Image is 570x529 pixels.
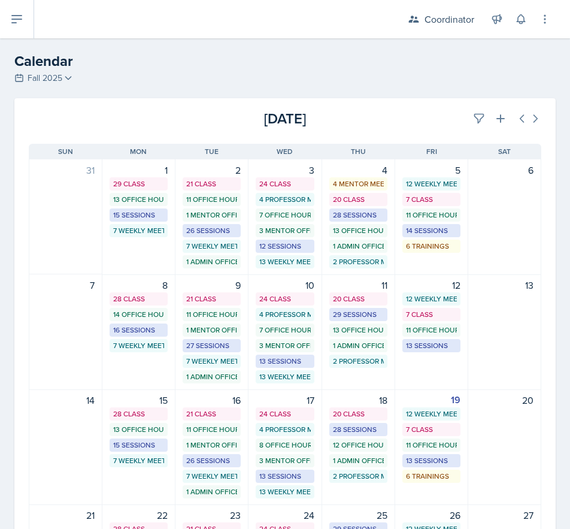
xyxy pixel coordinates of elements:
div: 20 Class [333,294,384,304]
div: 7 Weekly Meetings [186,241,237,252]
div: 15 Sessions [113,210,164,220]
div: 7 Office Hours [259,325,310,335]
div: 24 Class [259,294,310,304]
div: 3 Mentor Office Hours [259,455,310,466]
div: 11 Office Hours [186,424,237,435]
div: 16 Sessions [113,325,164,335]
div: 6 [475,163,533,177]
div: 1 Mentor Office Hour [186,440,237,451]
div: 5 [402,163,460,177]
div: 3 Mentor Office Hours [259,225,310,236]
div: 24 [256,508,314,522]
div: [DATE] [199,108,370,129]
span: Fall 2025 [28,72,62,84]
span: Sat [498,146,511,157]
div: 27 [475,508,533,522]
div: 14 [37,393,95,407]
div: 28 Class [113,409,164,419]
div: 13 Office Hours [333,225,384,236]
div: 13 Sessions [259,471,310,482]
div: 11 Office Hours [186,194,237,205]
div: 7 Weekly Meetings [186,356,237,367]
div: 7 Class [406,424,457,435]
div: 13 Office Hours [113,194,164,205]
h2: Calendar [14,50,556,72]
div: 4 Mentor Meetings [333,179,384,189]
div: 15 Sessions [113,440,164,451]
div: 12 [402,278,460,292]
div: 13 [475,278,533,292]
div: 7 [37,278,95,292]
div: 1 Admin Office Hour [186,256,237,267]
div: 13 Weekly Meetings [259,256,310,267]
div: 16 [183,393,241,407]
div: 23 [183,508,241,522]
div: 8 [110,278,168,292]
span: Tue [205,146,219,157]
div: 12 Office Hours [333,440,384,451]
div: 14 Sessions [406,225,457,236]
div: 13 Sessions [406,340,457,351]
div: 8 Office Hours [259,440,310,451]
div: 12 Weekly Meetings [406,294,457,304]
div: 17 [256,393,314,407]
div: 1 Admin Office Hour [333,241,384,252]
div: 1 [110,163,168,177]
div: 3 Mentor Office Hours [259,340,310,351]
div: 26 Sessions [186,225,237,236]
div: 20 [475,393,533,407]
div: 6 Trainings [406,241,457,252]
div: 24 Class [259,409,310,419]
div: 7 Weekly Meetings [186,471,237,482]
div: 3 [256,163,314,177]
div: 7 Weekly Meetings [113,340,164,351]
div: 1 Admin Office Hour [186,371,237,382]
div: 13 Sessions [406,455,457,466]
div: 31 [37,163,95,177]
div: 9 [183,278,241,292]
div: 27 Sessions [186,340,237,351]
div: 6 Trainings [406,471,457,482]
div: 1 Mentor Office Hour [186,325,237,335]
div: 21 Class [186,409,237,419]
div: 13 Weekly Meetings [259,486,310,497]
div: 1 Mentor Office Hour [186,210,237,220]
div: 13 Office Hours [333,325,384,335]
div: 11 Office Hours [406,325,457,335]
div: 4 [329,163,387,177]
div: 10 [256,278,314,292]
div: 13 Sessions [259,356,310,367]
span: Wed [277,146,293,157]
div: 7 Weekly Meetings [113,225,164,236]
div: 1 Admin Office Hour [333,340,384,351]
div: 28 Sessions [333,424,384,435]
div: 13 Office Hours [113,424,164,435]
span: Thu [351,146,366,157]
div: 2 Professor Meetings [333,471,384,482]
div: 26 Sessions [186,455,237,466]
div: 19 [402,393,460,407]
div: 7 Weekly Meetings [113,455,164,466]
div: Coordinator [425,12,474,26]
div: 4 Professor Meetings [259,194,310,205]
div: 20 Class [333,409,384,419]
div: 11 Office Hours [186,309,237,320]
div: 28 Class [113,294,164,304]
div: 1 Admin Office Hour [186,486,237,497]
div: 20 Class [333,194,384,205]
div: 2 Professor Meetings [333,256,384,267]
div: 2 Professor Meetings [333,356,384,367]
div: 7 Class [406,194,457,205]
div: 7 Class [406,309,457,320]
div: 25 [329,508,387,522]
div: 1 Admin Office Hour [333,455,384,466]
span: Fri [426,146,437,157]
div: 2 [183,163,241,177]
div: 22 [110,508,168,522]
div: 4 Professor Meetings [259,309,310,320]
div: 4 Professor Meetings [259,424,310,435]
div: 29 Sessions [333,309,384,320]
div: 26 [402,508,460,522]
div: 18 [329,393,387,407]
div: 15 [110,393,168,407]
